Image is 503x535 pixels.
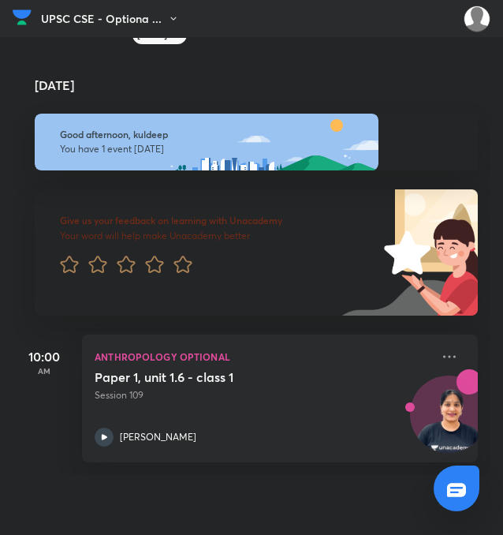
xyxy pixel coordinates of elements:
p: Session 109 [95,388,430,402]
h5: 10:00 [13,347,76,366]
img: feedback_image [330,189,478,316]
h6: Good afternoon, kuldeep [60,129,453,140]
h5: Paper 1, unit 1.6 - class 1 [95,369,291,385]
p: You have 1 event [DATE] [60,143,453,155]
p: Anthropology Optional [95,347,430,366]
button: UPSC CSE - Optiona ... [41,7,188,31]
p: AM [13,366,76,376]
p: [PERSON_NAME] [120,430,196,444]
img: kuldeep Ahir [464,6,490,32]
img: afternoon [35,114,378,170]
a: Company Logo [13,6,32,33]
p: Your word will help make Unacademy better [60,230,354,242]
img: Company Logo [13,6,32,29]
h6: Give us your feedback on learning with Unacademy [60,215,354,226]
img: Avatar [411,384,486,460]
h4: [DATE] [35,79,494,92]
